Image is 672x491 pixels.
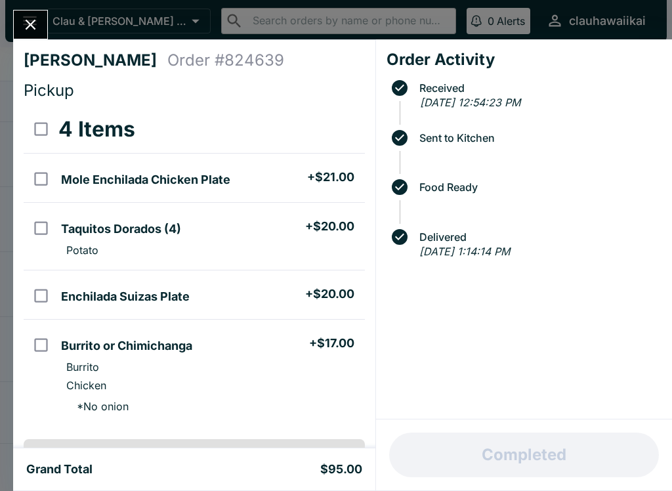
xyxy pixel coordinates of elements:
[167,51,284,70] h4: Order # 824639
[413,132,661,144] span: Sent to Kitchen
[14,11,47,39] button: Close
[305,219,354,234] h5: + $20.00
[61,289,190,305] h5: Enchilada Suizas Plate
[387,50,661,70] h4: Order Activity
[24,51,167,70] h4: [PERSON_NAME]
[66,400,129,413] p: * No onion
[66,379,106,392] p: Chicken
[413,231,661,243] span: Delivered
[61,221,181,237] h5: Taquitos Dorados (4)
[66,244,98,257] p: Potato
[66,360,99,374] p: Burrito
[24,81,74,100] span: Pickup
[24,106,365,429] table: orders table
[413,82,661,94] span: Received
[413,181,661,193] span: Food Ready
[61,338,192,354] h5: Burrito or Chimichanga
[305,286,354,302] h5: + $20.00
[420,96,520,109] em: [DATE] 12:54:23 PM
[309,335,354,351] h5: + $17.00
[320,461,362,477] h5: $95.00
[26,461,93,477] h5: Grand Total
[58,116,135,142] h3: 4 Items
[61,172,230,188] h5: Mole Enchilada Chicken Plate
[419,245,510,258] em: [DATE] 1:14:14 PM
[307,169,354,185] h5: + $21.00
